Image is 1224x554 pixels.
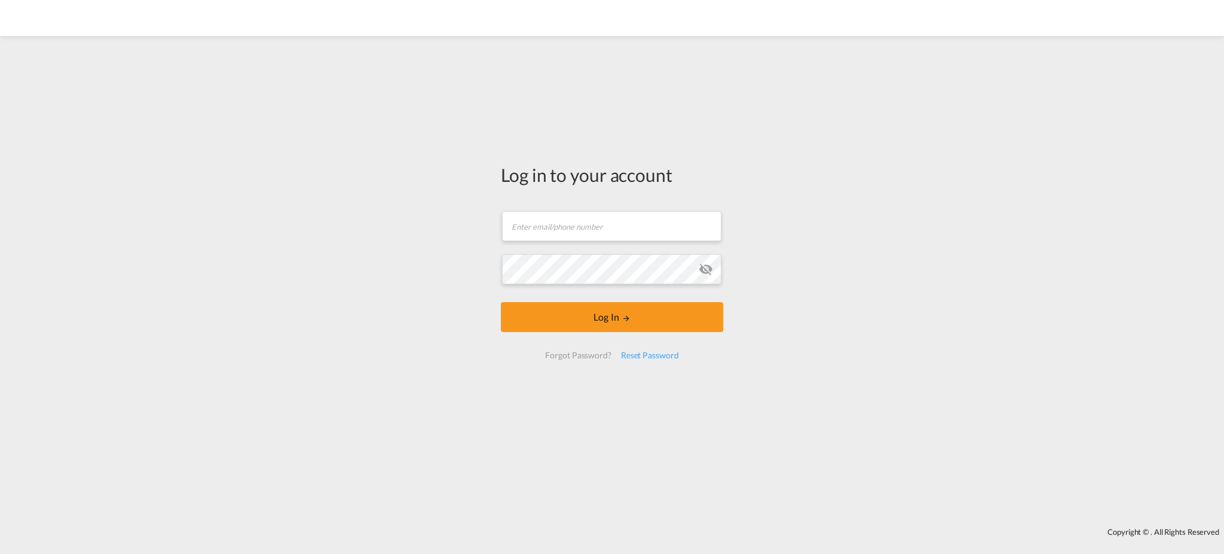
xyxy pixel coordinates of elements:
div: Log in to your account [501,162,723,187]
div: Reset Password [616,345,684,366]
input: Enter email/phone number [502,211,721,241]
button: LOGIN [501,302,723,332]
div: Forgot Password? [540,345,616,366]
md-icon: icon-eye-off [699,262,713,276]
